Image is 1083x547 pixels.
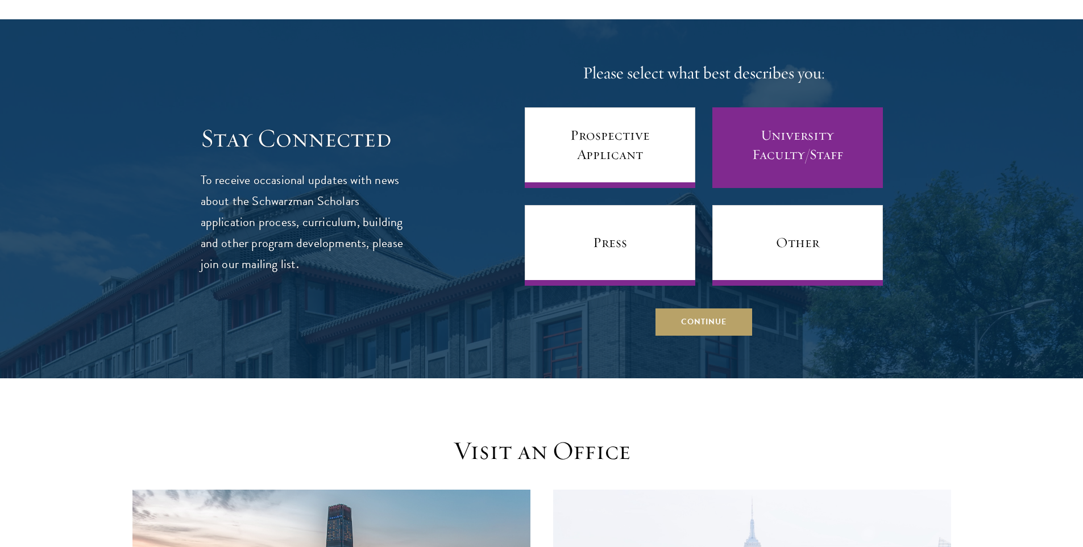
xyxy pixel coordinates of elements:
a: Prospective Applicant [525,107,695,188]
a: Press [525,205,695,286]
a: Other [712,205,883,286]
a: University Faculty/Staff [712,107,883,188]
p: To receive occasional updates with news about the Schwarzman Scholars application process, curric... [201,170,414,275]
h4: Please select what best describes you: [525,62,883,85]
button: Continue [655,308,752,336]
h3: Visit an Office [366,435,718,467]
h3: Stay Connected [201,123,414,155]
